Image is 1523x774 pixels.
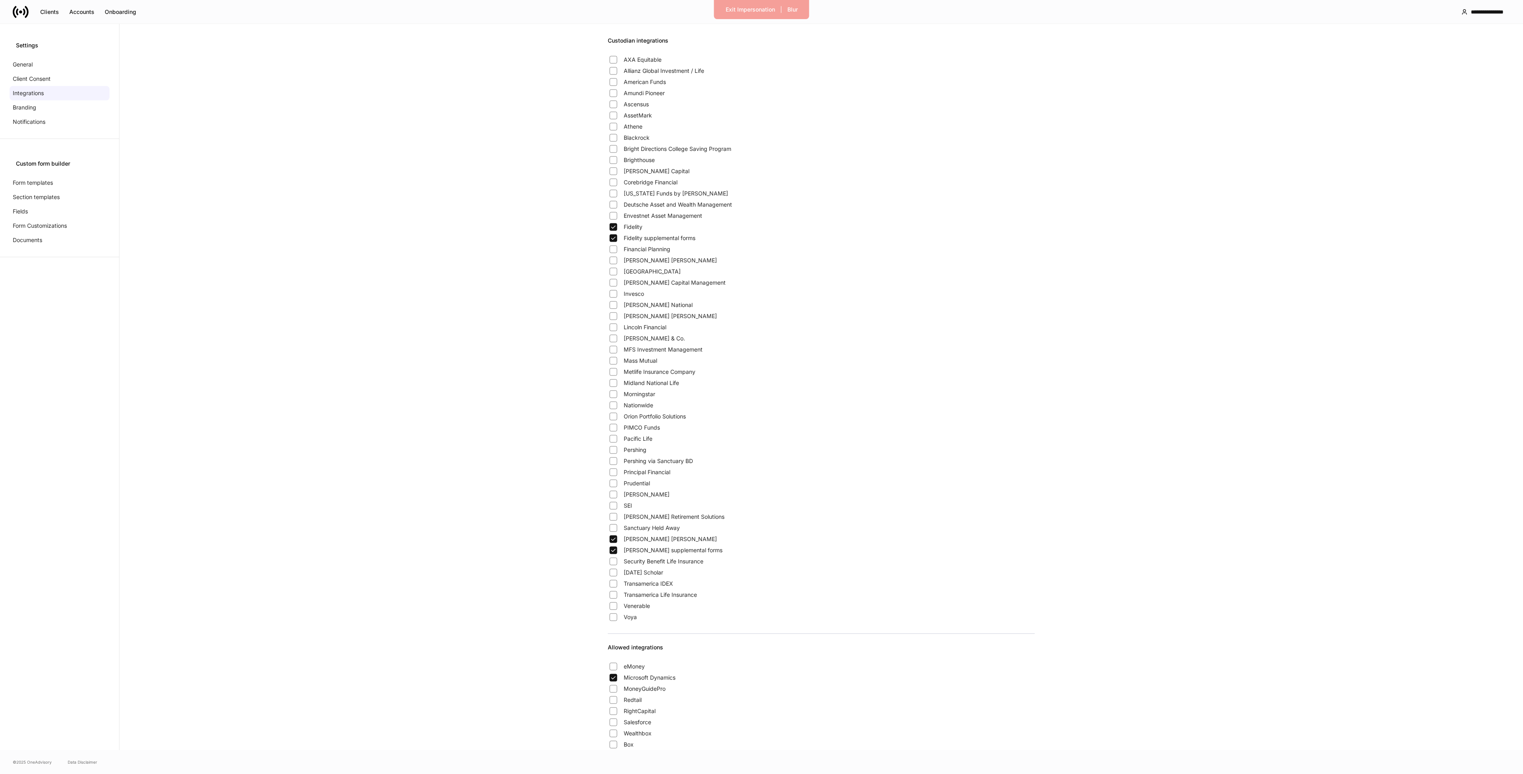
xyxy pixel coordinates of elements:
span: American Funds [624,78,666,86]
span: Wealthbox [624,729,652,737]
p: Notifications [13,118,45,126]
span: Principal Financial [624,468,670,476]
span: [PERSON_NAME] [624,491,669,498]
div: Onboarding [105,8,136,16]
span: [PERSON_NAME] & Co. [624,334,685,342]
span: Ascensus [624,100,649,108]
a: Fields [10,204,110,219]
span: Nationwide [624,401,653,409]
a: General [10,57,110,72]
button: Exit Impersonation [720,3,780,16]
span: Pershing via Sanctuary BD [624,457,693,465]
span: Brighthouse [624,156,655,164]
span: SEI [624,502,632,510]
span: Security Benefit Life Insurance [624,557,703,565]
div: Custom form builder [16,160,103,168]
span: Corebridge Financial [624,178,677,186]
span: Box [624,741,634,749]
span: Midland National Life [624,379,679,387]
span: [PERSON_NAME] Capital Management [624,279,726,287]
a: Integrations [10,86,110,100]
span: Pershing [624,446,646,454]
p: Documents [13,236,42,244]
a: Client Consent [10,72,110,86]
span: Pacific Life [624,435,652,443]
p: Section templates [13,193,60,201]
a: Documents [10,233,110,247]
div: Clients [40,8,59,16]
p: Form Customizations [13,222,67,230]
p: Branding [13,104,36,111]
button: Blur [782,3,803,16]
span: Deutsche Asset and Wealth Management [624,201,732,209]
span: Blackrock [624,134,650,142]
span: Financial Planning [624,245,670,253]
span: © 2025 OneAdvisory [13,759,52,765]
a: Form Customizations [10,219,110,233]
p: Fields [13,207,28,215]
p: Client Consent [13,75,51,83]
a: Section templates [10,190,110,204]
span: Mass Mutual [624,357,657,365]
div: Accounts [69,8,94,16]
p: Integrations [13,89,44,97]
span: [GEOGRAPHIC_DATA] [624,268,681,276]
span: Venerable [624,602,650,610]
span: Fidelity [624,223,642,231]
span: Redtail [624,696,642,704]
span: Transamerica IDEX [624,580,673,588]
span: Salesforce [624,718,651,726]
div: Exit Impersonation [726,6,775,14]
a: Data Disclaimer [68,759,97,765]
span: RightCapital [624,707,656,715]
span: [PERSON_NAME] [PERSON_NAME] [624,535,717,543]
span: Sanctuary Held Away [624,524,680,532]
div: Settings [16,41,103,49]
span: Envestnet Asset Management [624,212,702,220]
span: AssetMark [624,111,652,119]
span: PIMCO Funds [624,424,660,432]
span: Metlife Insurance Company [624,368,695,376]
span: Athene [624,123,642,131]
span: [PERSON_NAME] Retirement Solutions [624,513,724,521]
span: Transamerica Life Insurance [624,591,697,599]
span: Amundi Pioneer [624,89,665,97]
a: Notifications [10,115,110,129]
span: Allianz Global Investment / Life [624,67,704,75]
span: [PERSON_NAME] National [624,301,693,309]
span: Voya [624,613,637,621]
a: Branding [10,100,110,115]
span: [DATE] Scholar [624,569,663,577]
span: AXA Equitable [624,56,662,64]
span: MoneyGuidePro [624,685,666,693]
button: Onboarding [100,6,141,18]
p: General [13,61,33,68]
span: eMoney [624,663,645,670]
span: MFS Investment Management [624,346,703,354]
div: Blur [787,6,798,14]
span: Fidelity supplemental forms [624,234,695,242]
span: [US_STATE] Funds by [PERSON_NAME] [624,190,728,197]
span: [PERSON_NAME] [PERSON_NAME] [624,312,717,320]
div: Allowed integrations [608,643,1035,661]
span: Prudential [624,479,650,487]
span: Orion Portfolio Solutions [624,412,686,420]
span: [PERSON_NAME] Capital [624,167,689,175]
span: Bright Directions College Saving Program [624,145,731,153]
p: Form templates [13,179,53,187]
span: [PERSON_NAME] supplemental forms [624,546,722,554]
span: Morningstar [624,390,655,398]
button: Accounts [64,6,100,18]
div: Custodian integrations [608,37,1035,54]
button: Clients [35,6,64,18]
span: Lincoln Financial [624,323,666,331]
span: [PERSON_NAME] [PERSON_NAME] [624,256,717,264]
a: Form templates [10,176,110,190]
span: Invesco [624,290,644,298]
span: Microsoft Dynamics [624,674,675,682]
